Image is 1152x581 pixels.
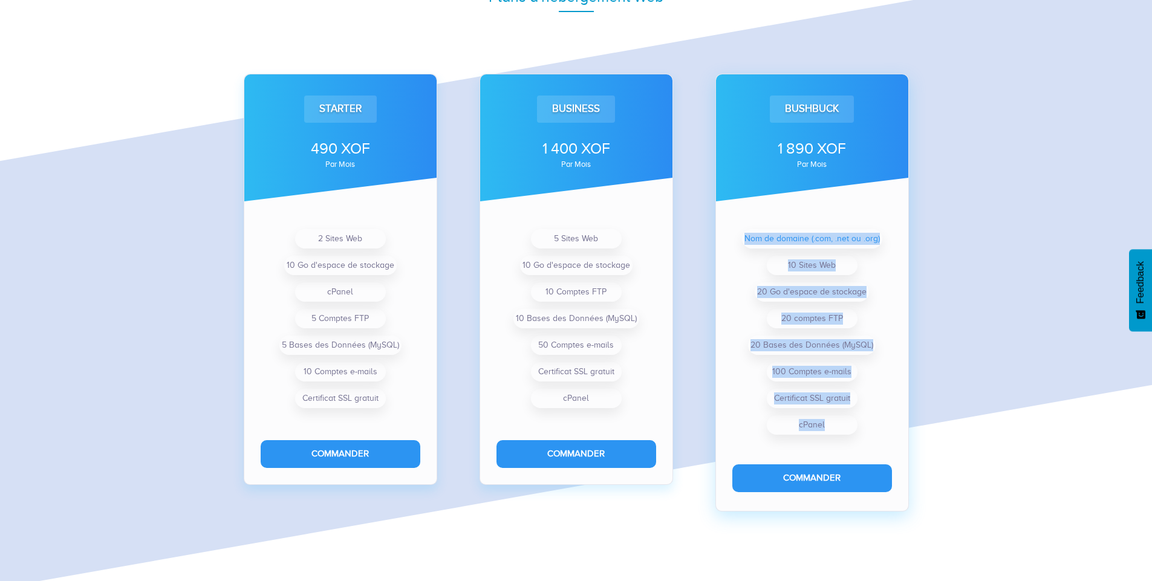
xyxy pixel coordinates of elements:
[295,389,386,408] li: Certificat SSL gratuit
[513,309,639,328] li: 10 Bases des Données (MySQL)
[261,161,420,168] div: par mois
[295,229,386,248] li: 2 Sites Web
[767,256,857,275] li: 10 Sites Web
[496,138,656,160] div: 1 400 XOF
[295,362,386,381] li: 10 Comptes e-mails
[732,161,892,168] div: par mois
[767,362,857,381] li: 100 Comptes e-mails
[304,96,377,122] div: Starter
[767,309,857,328] li: 20 comptes FTP
[261,440,420,467] button: Commander
[531,336,622,355] li: 50 Comptes e-mails
[531,389,622,408] li: cPanel
[755,282,869,302] li: 20 Go d'espace de stockage
[1129,249,1152,331] button: Feedback - Afficher l’enquête
[767,389,857,408] li: Certificat SSL gratuit
[295,282,386,302] li: cPanel
[732,464,892,492] button: Commander
[520,256,633,275] li: 10 Go d'espace de stockage
[767,415,857,435] li: cPanel
[284,256,397,275] li: 10 Go d'espace de stockage
[748,336,876,355] li: 20 Bases des Données (MySQL)
[537,96,615,122] div: Business
[531,229,622,248] li: 5 Sites Web
[531,282,622,302] li: 10 Comptes FTP
[261,138,420,160] div: 490 XOF
[496,440,656,467] button: Commander
[1135,261,1146,303] span: Feedback
[531,362,622,381] li: Certificat SSL gratuit
[295,309,386,328] li: 5 Comptes FTP
[742,229,882,248] li: Nom de domaine (.com, .net ou .org)
[732,138,892,160] div: 1 890 XOF
[770,96,854,122] div: Bushbuck
[279,336,402,355] li: 5 Bases des Données (MySQL)
[496,161,656,168] div: par mois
